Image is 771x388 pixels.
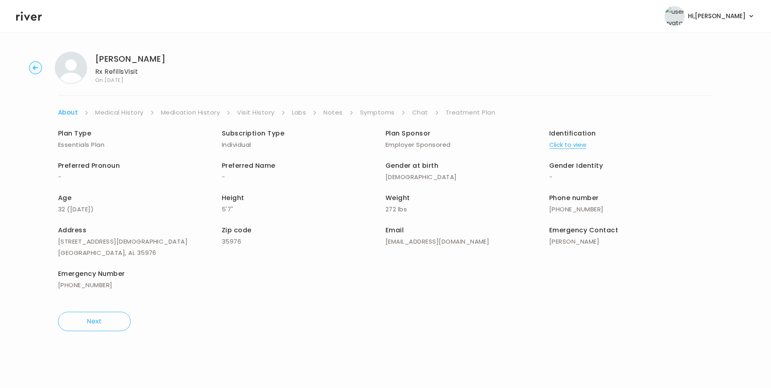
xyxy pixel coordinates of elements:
a: Treatment Plan [446,107,496,118]
p: [PHONE_NUMBER] [549,204,713,215]
span: Gender at birth [385,161,438,170]
button: Next [58,312,131,331]
a: Chat [412,107,428,118]
span: Identification [549,129,596,138]
p: [DEMOGRAPHIC_DATA] [385,171,549,183]
span: Preferred Name [222,161,275,170]
a: Medical History [95,107,143,118]
span: Height [222,193,244,202]
h1: [PERSON_NAME] [95,53,165,65]
p: 5'7" [222,204,385,215]
span: Weight [385,193,410,202]
img: user avatar [665,6,685,26]
p: 35976 [222,236,385,247]
button: user avatarHi,[PERSON_NAME] [665,6,755,26]
span: Plan Sponsor [385,129,431,138]
p: Rx Refills Visit [95,66,165,77]
a: Notes [323,107,342,118]
a: Labs [292,107,306,118]
span: Plan Type [58,129,91,138]
span: Subscription Type [222,129,284,138]
span: Address [58,225,86,235]
p: - [222,171,385,183]
span: Emergency Number [58,269,125,278]
p: Individual [222,139,385,150]
p: [PHONE_NUMBER] [58,280,222,291]
p: 272 lbs [385,204,549,215]
span: Preferred Pronoun [58,161,120,170]
span: On: [DATE] [95,77,165,83]
p: - [58,171,222,183]
span: Email [385,225,404,235]
span: Emergency Contact [549,225,618,235]
a: Visit History [237,107,274,118]
span: ( [DATE] ) [67,205,94,213]
span: Gender Identity [549,161,603,170]
button: Click to view [549,139,586,150]
img: Madison Bell [55,52,87,84]
span: Hi, [PERSON_NAME] [688,10,746,22]
span: Phone number [549,193,599,202]
p: [PERSON_NAME] [549,236,713,247]
a: Symptoms [360,107,395,118]
span: Zip code [222,225,252,235]
a: About [58,107,78,118]
p: Essentials Plan [58,139,222,150]
p: [STREET_ADDRESS][DEMOGRAPHIC_DATA] [58,236,222,247]
a: Medication History [161,107,220,118]
p: - [549,171,713,183]
p: [GEOGRAPHIC_DATA], AL 35976 [58,247,222,259]
p: 32 [58,204,222,215]
p: Employer Sponsored [385,139,549,150]
p: [EMAIL_ADDRESS][DOMAIN_NAME] [385,236,549,247]
span: Age [58,193,71,202]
